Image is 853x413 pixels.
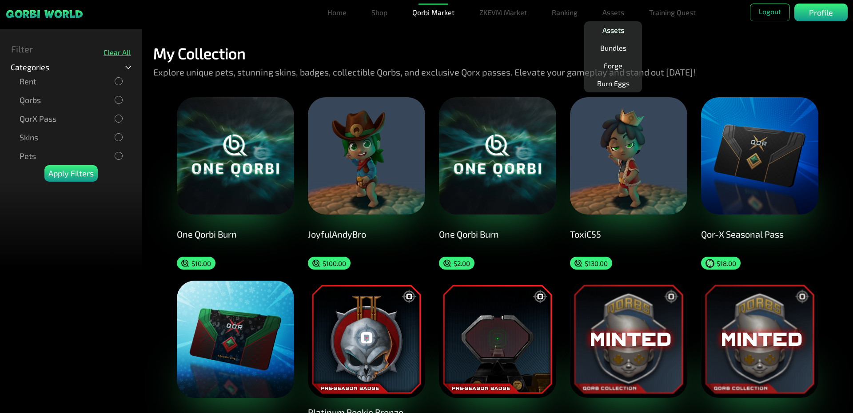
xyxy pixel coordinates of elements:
[20,77,36,86] p: Rent
[439,229,557,239] div: One Qorbi Burn
[308,229,426,239] div: JoyfulAndyBro
[439,281,556,398] img: Green One-Tap Sight
[750,4,790,21] button: Logout
[153,62,695,82] p: Explore unique pets, stunning skins, badges, collectible Qorbs, and exclusive Qorx passes. Elevat...
[104,48,131,56] div: Clear All
[11,42,33,56] p: Filter
[5,9,84,19] img: sticky brand-logo
[570,97,687,214] img: ToxiC55
[308,281,425,398] img: Platinum Rookie Bronze Level 2
[20,151,36,161] p: Pets
[177,229,295,239] div: One Qorbi Burn
[454,259,470,267] p: $ 2.00
[600,57,626,75] a: Forge
[323,259,346,267] p: $ 100.00
[11,63,49,72] p: Categories
[308,97,425,214] img: JoyfulAndyBro
[48,167,94,179] p: Apply Filters
[439,97,556,214] img: One Qorbi Burn
[409,4,458,21] a: Qorbi Market
[368,4,391,21] a: Shop
[191,259,211,267] p: $ 10.00
[701,97,818,214] img: Qor-X Seasonal Pass
[20,95,41,105] p: Qorbs
[717,259,736,267] p: $ 18.00
[599,4,628,21] a: Assets
[809,7,833,19] p: Profile
[476,4,530,21] a: ZKEVM Market
[701,281,818,398] img: Qorb Premier Badge
[701,229,819,239] div: Qor-X Seasonal Pass
[597,39,630,57] a: Bundles
[646,4,699,21] a: Training Quest
[20,114,56,123] p: QorX Pass
[177,97,294,214] img: One Qorbi Burn
[570,229,688,239] div: ToxiC55
[153,44,246,62] p: My Collection
[20,133,38,142] p: Skins
[548,4,581,21] a: Ranking
[594,75,633,92] a: Burn Eggs
[324,4,350,21] a: Home
[177,281,294,398] img: Qor-X Seasonal Pass Holiday
[585,259,608,267] p: $ 130.00
[599,21,628,39] a: Assets
[570,281,687,398] img: Qorb Premier Badge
